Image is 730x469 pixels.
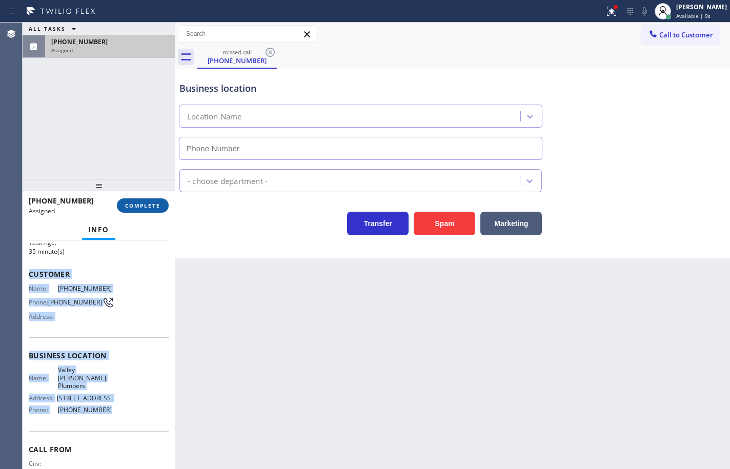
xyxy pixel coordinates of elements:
[637,4,652,18] button: Mute
[178,26,316,42] input: Search
[659,30,713,39] span: Call to Customer
[29,247,169,256] p: 35 minute(s)
[82,220,115,240] button: Info
[58,366,113,390] span: Valley [PERSON_NAME] Plumbers
[29,313,58,320] span: Address:
[29,269,169,279] span: Customer
[57,394,113,402] span: [STREET_ADDRESS]
[29,25,66,32] span: ALL TASKS
[29,374,58,382] span: Name:
[29,444,169,454] span: Call From
[414,212,475,235] button: Spam
[58,284,113,292] span: [PHONE_NUMBER]
[198,48,276,56] div: missed call
[48,298,102,306] span: [PHONE_NUMBER]
[88,225,109,234] span: Info
[29,394,57,402] span: Address:
[29,207,55,215] span: Assigned
[51,47,73,54] span: Assigned
[198,46,276,68] div: (818) 579-1371
[29,298,48,306] span: Phone:
[29,196,94,206] span: [PHONE_NUMBER]
[125,202,160,209] span: COMPLETE
[58,406,113,414] span: [PHONE_NUMBER]
[187,111,242,123] div: Location Name
[29,406,58,414] span: Phone:
[29,351,169,360] span: Business location
[188,175,268,187] div: - choose department -
[29,460,58,467] span: City:
[198,56,276,65] div: [PHONE_NUMBER]
[23,23,86,35] button: ALL TASKS
[676,3,727,11] div: [PERSON_NAME]
[179,81,542,95] div: Business location
[641,25,720,45] button: Call to Customer
[51,37,108,46] span: [PHONE_NUMBER]
[347,212,409,235] button: Transfer
[179,137,542,160] input: Phone Number
[480,212,542,235] button: Marketing
[117,198,169,213] button: COMPLETE
[29,284,58,292] span: Name:
[676,12,711,19] span: Available | 9s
